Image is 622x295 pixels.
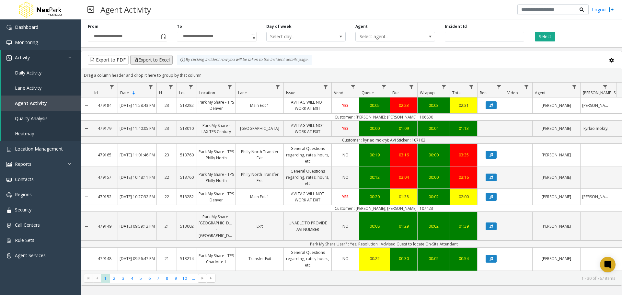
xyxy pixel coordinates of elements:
a: 01:39 [450,221,477,231]
span: YES [342,194,349,199]
a: 00:08 [359,221,390,231]
a: 01:29 [390,221,417,231]
a: [PERSON_NAME] [533,173,580,182]
span: Go to the last page [209,276,214,281]
a: Location Filter Menu [225,83,234,91]
span: Page 4 [128,274,136,283]
span: Video [507,90,518,96]
a: [GEOGRAPHIC_DATA] [236,124,283,133]
span: Call Centers [15,222,40,228]
a: Video Filter Menu [522,83,531,91]
a: Park My Share - TPS Denver [197,97,236,113]
a: [PERSON_NAME] [533,101,580,110]
a: 479152 [92,192,118,201]
a: 00:02 [418,254,450,263]
a: 03:04 [390,173,417,182]
a: 513282 [177,192,197,201]
a: Collapse Details [81,118,92,139]
a: 03:16 [390,150,417,160]
div: 02:23 [392,102,416,108]
span: Total [452,90,462,96]
span: Lane Activity [15,85,41,91]
a: 479157 [92,173,118,182]
a: Philly North Transfer Exit [236,170,283,185]
a: 00:05 [359,101,390,110]
a: NO [332,254,359,263]
a: YES [332,101,359,110]
a: [PERSON_NAME] [533,221,580,231]
img: 'icon' [6,25,12,30]
kendo-pager-info: 1 - 30 of 767 items [219,276,615,281]
span: Page 3 [119,274,128,283]
a: 479165 [92,150,118,160]
span: Rule Sets [15,237,34,243]
span: Regions [15,191,32,198]
a: 513760 [177,150,197,160]
a: Daily Activity [1,65,81,80]
span: Page 1 [101,274,110,283]
a: 22 [157,173,177,182]
div: Data table [81,83,622,271]
a: NO [332,173,359,182]
label: From [88,24,98,29]
span: Quality Analysis [15,115,48,121]
a: 23 [157,150,177,160]
img: 'icon' [6,147,12,152]
a: Heatmap [1,126,81,141]
a: [DATE] 09:56:47 PM [118,254,156,263]
a: Quality Analysis [1,111,81,126]
a: 00:00 [418,173,450,182]
a: NO [332,150,359,160]
img: 'icon' [6,208,12,213]
a: General Questions regarding, rates, hours, etc [284,144,331,166]
a: 01:09 [390,124,417,133]
a: Queue Filter Menu [380,83,388,91]
a: Lane Filter Menu [273,83,282,91]
a: 00:54 [450,254,477,263]
span: Go to the next page [200,276,205,281]
span: Toggle popup [249,32,256,41]
a: Collapse Details [81,95,92,116]
a: Park My Share - [GEOGRAPHIC_DATA] - [GEOGRAPHIC_DATA] [197,212,236,240]
span: Agent Services [15,252,46,258]
a: General Questions regarding, rates, hours, etc [284,166,331,188]
span: Reports [15,161,31,167]
span: Page 5 [136,274,145,283]
span: Page 8 [163,274,171,283]
a: YES [332,124,359,133]
div: 00:02 [419,194,448,200]
button: Export to Excel [130,55,173,65]
a: 513760 [177,173,197,182]
button: Select [535,32,555,41]
a: AVI TAG WILL NOT WORK AT EXIT [284,97,331,113]
a: General Questions regarding, rates, hours, etc [284,248,331,270]
span: NO [342,223,349,229]
a: [PERSON_NAME] [533,124,580,133]
span: Monitoring [15,39,38,45]
a: UNABLE TO PROVIDE AVI NUMBER [284,218,331,234]
a: 02:23 [390,101,417,110]
span: YES [342,126,349,131]
a: 513002 [177,221,197,231]
div: Drag a column header and drop it here to group by that column [81,70,622,81]
div: 00:04 [419,125,448,131]
a: Collapse Details [81,210,92,243]
span: NO [342,152,349,158]
a: 479179 [92,124,118,133]
span: Activity [15,54,30,61]
span: Agent Activity [15,100,47,106]
label: Agent [355,24,368,29]
div: By clicking Incident row you will be taken to the incident details page. [177,55,312,65]
span: Issue [286,90,295,96]
span: Rec. [480,90,487,96]
a: [DATE] 09:59:12 PM [118,221,156,231]
a: [DATE] 11:40:05 PM [118,124,156,133]
span: Page 2 [110,274,119,283]
a: 02:31 [450,101,477,110]
a: Agent Filter Menu [570,83,579,91]
a: 479184 [92,101,118,110]
div: 00:02 [419,255,448,262]
a: Collapse Details [81,187,92,207]
a: 00:30 [390,254,417,263]
span: Location [199,90,215,96]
